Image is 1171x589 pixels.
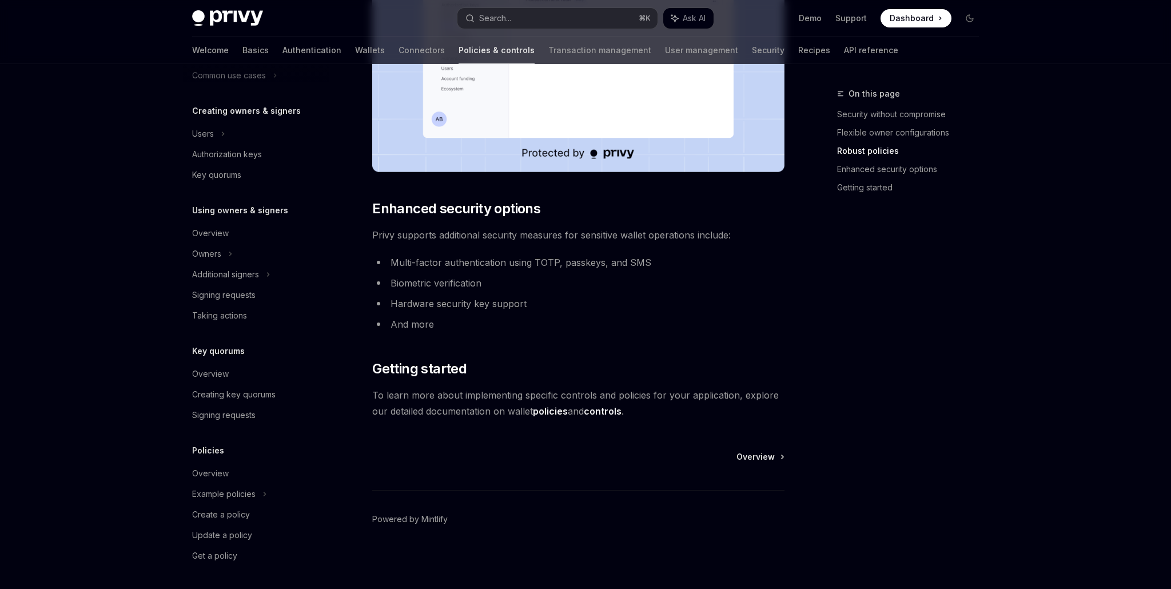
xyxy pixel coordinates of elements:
button: Search...⌘K [457,8,658,29]
a: Key quorums [183,165,329,185]
a: Security without compromise [837,105,988,124]
div: Additional signers [192,268,259,281]
span: On this page [849,87,900,101]
h5: Policies [192,444,224,457]
img: dark logo [192,10,263,26]
div: Overview [192,467,229,480]
a: Robust policies [837,142,988,160]
span: Enhanced security options [372,200,540,218]
a: Signing requests [183,285,329,305]
a: policies [533,405,568,417]
a: Update a policy [183,525,329,546]
button: Ask AI [663,8,714,29]
a: Enhanced security options [837,160,988,178]
a: User management [665,37,738,64]
a: Flexible owner configurations [837,124,988,142]
span: Dashboard [890,13,934,24]
div: Taking actions [192,309,247,323]
a: controls [584,405,622,417]
li: Multi-factor authentication using TOTP, passkeys, and SMS [372,254,784,270]
a: Getting started [837,178,988,197]
div: Search... [479,11,511,25]
li: Biometric verification [372,275,784,291]
div: Example policies [192,487,256,501]
a: Wallets [355,37,385,64]
div: Overview [192,226,229,240]
div: Overview [192,367,229,381]
div: Authorization keys [192,148,262,161]
a: Authentication [282,37,341,64]
h5: Using owners & signers [192,204,288,217]
a: Welcome [192,37,229,64]
a: Overview [736,451,783,463]
a: Powered by Mintlify [372,514,448,525]
h5: Creating owners & signers [192,104,301,118]
a: Creating key quorums [183,384,329,405]
span: Getting started [372,360,467,378]
button: Toggle dark mode [961,9,979,27]
a: Overview [183,463,329,484]
span: Privy supports additional security measures for sensitive wallet operations include: [372,227,784,243]
a: Security [752,37,784,64]
a: Dashboard [881,9,951,27]
div: Signing requests [192,408,256,422]
a: Demo [799,13,822,24]
div: Users [192,127,214,141]
div: Signing requests [192,288,256,302]
div: Update a policy [192,528,252,542]
div: Owners [192,247,221,261]
a: Get a policy [183,546,329,566]
li: And more [372,316,784,332]
a: API reference [844,37,898,64]
a: Support [835,13,867,24]
a: Transaction management [548,37,651,64]
a: Basics [242,37,269,64]
li: Hardware security key support [372,296,784,312]
a: Create a policy [183,504,329,525]
div: Create a policy [192,508,250,522]
h5: Key quorums [192,344,245,358]
a: Policies & controls [459,37,535,64]
a: Connectors [399,37,445,64]
div: Creating key quorums [192,388,276,401]
a: Overview [183,223,329,244]
a: Authorization keys [183,144,329,165]
a: Recipes [798,37,830,64]
div: Get a policy [192,549,237,563]
span: To learn more about implementing specific controls and policies for your application, explore our... [372,387,784,419]
a: Taking actions [183,305,329,326]
span: Overview [736,451,775,463]
span: ⌘ K [639,14,651,23]
span: Ask AI [683,13,706,24]
div: Key quorums [192,168,241,182]
a: Signing requests [183,405,329,425]
a: Overview [183,364,329,384]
